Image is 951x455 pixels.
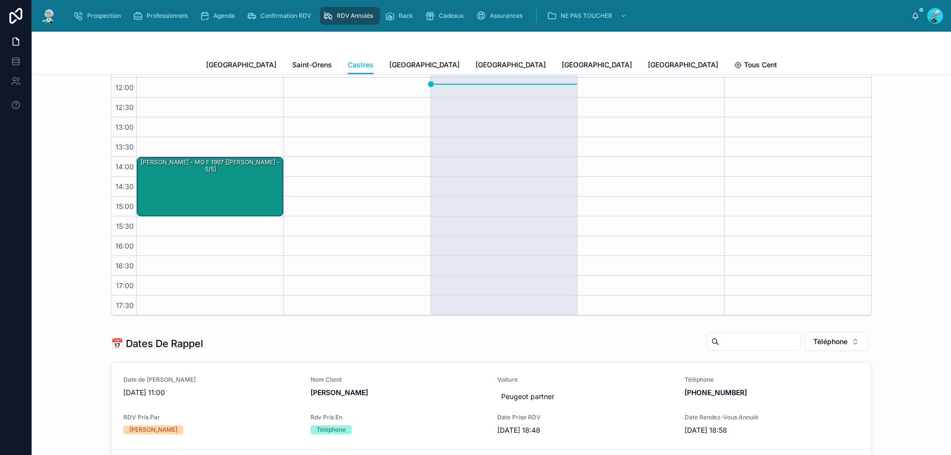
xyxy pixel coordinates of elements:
span: [DATE] 18:58 [685,425,860,435]
div: [PERSON_NAME] [129,425,177,434]
span: 15:30 [113,222,136,230]
span: [GEOGRAPHIC_DATA] [562,60,632,70]
a: Date de [PERSON_NAME][DATE] 11:00Nom Client[PERSON_NAME]VoiturePeugeot partnerTéléphone[PHONE_NUM... [111,362,871,449]
span: 13:00 [113,123,136,131]
strong: [PERSON_NAME] [311,388,368,397]
button: Select Button [805,332,868,351]
span: NE PAS TOUCHER [561,12,612,20]
a: Prospection [70,7,128,25]
a: [GEOGRAPHIC_DATA] [389,56,460,76]
span: Téléphone [813,337,847,347]
a: Saint-Orens [292,56,332,76]
span: 14:00 [113,162,136,171]
a: Assurances [473,7,529,25]
span: Prospection [87,12,121,20]
span: Nom Client [311,376,486,384]
span: [GEOGRAPHIC_DATA] [648,60,718,70]
a: [GEOGRAPHIC_DATA] [206,56,276,76]
span: 16:30 [113,261,136,270]
span: [DATE] 18:48 [497,425,673,435]
span: RDV Annulés [337,12,373,20]
span: Date Rendez-Vous Annulé [685,413,860,421]
span: Agenda [213,12,235,20]
span: Date Prise RDV [497,413,673,421]
span: 16:00 [113,242,136,250]
span: Professionnels [147,12,188,20]
span: Rack [399,12,413,20]
span: 13:30 [113,143,136,151]
span: Voiture [497,376,673,384]
span: 17:00 [113,281,136,290]
span: Tous Centres [744,60,788,70]
span: Peugeot partner [501,392,669,402]
span: Saint-Orens [292,60,332,70]
a: Tous Centres [734,56,788,76]
img: App logo [40,8,57,24]
span: 12:00 [113,83,136,92]
a: Rack [382,7,420,25]
a: NE PAS TOUCHER [544,7,632,25]
a: Cadeaux [422,7,471,25]
span: Téléphone [685,376,860,384]
span: 12:30 [113,103,136,111]
span: Assurances [490,12,523,20]
span: Date de [PERSON_NAME] [123,376,299,384]
span: [GEOGRAPHIC_DATA] [206,60,276,70]
a: RDV Annulés [320,7,380,25]
span: 15:00 [113,202,136,210]
span: Castres [348,60,373,70]
div: scrollable content [65,5,911,27]
span: Confirmation RDV [261,12,311,20]
a: Confirmation RDV [244,7,318,25]
a: Professionnels [130,7,195,25]
span: RDV Pris Par [123,413,299,421]
h1: 📅 Dates De Rappel [111,337,203,351]
a: [GEOGRAPHIC_DATA] [562,56,632,76]
div: [PERSON_NAME] - MG F 1997 [[PERSON_NAME] - 5/5] [137,157,283,216]
span: 14:30 [113,182,136,191]
a: [GEOGRAPHIC_DATA] [648,56,718,76]
a: Castres [348,56,373,75]
div: [PERSON_NAME] - MG F 1997 [[PERSON_NAME] - 5/5] [139,158,282,174]
span: [GEOGRAPHIC_DATA] [389,60,460,70]
a: Agenda [197,7,242,25]
span: [DATE] 11:00 [123,388,299,398]
span: Rdv Pris En [311,413,486,421]
div: Téléphone [317,425,346,434]
a: [GEOGRAPHIC_DATA] [475,56,546,76]
span: [GEOGRAPHIC_DATA] [475,60,546,70]
strong: [PHONE_NUMBER] [685,388,747,397]
span: 17:30 [113,301,136,309]
span: Cadeaux [439,12,464,20]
